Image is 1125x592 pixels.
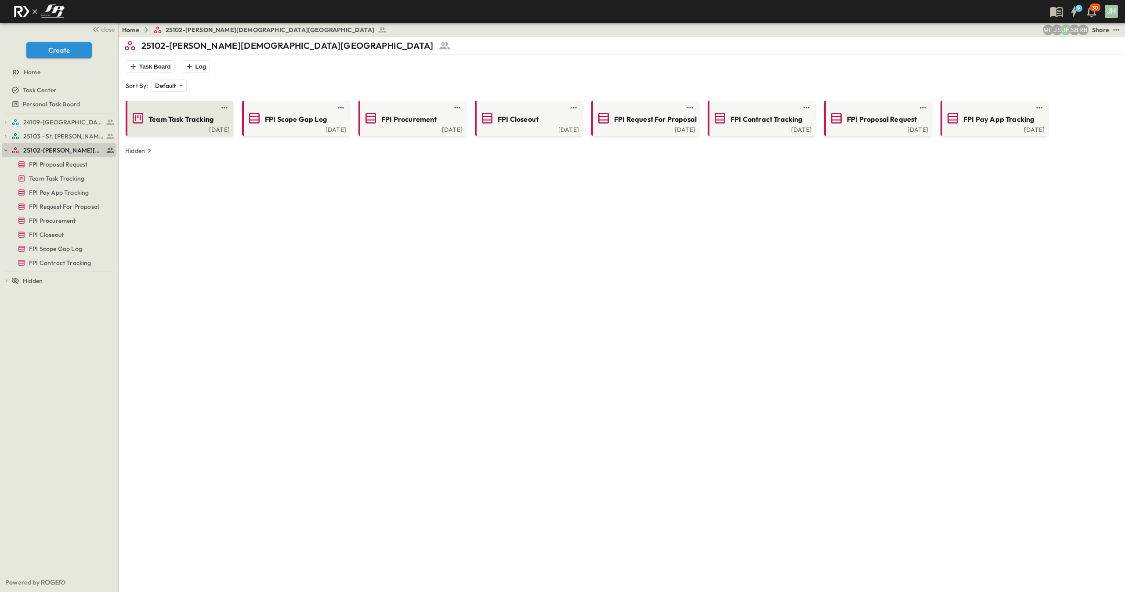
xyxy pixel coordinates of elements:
button: test [568,102,579,113]
a: FPI Procurement [360,111,463,125]
a: 25103 - St. [PERSON_NAME] Phase 2 [11,130,115,142]
button: test [452,102,463,113]
div: Personal Task Boardtest [2,97,116,111]
span: Task Center [23,86,56,94]
div: FPI Proposal Requesttest [2,157,116,171]
button: JH [1104,4,1119,19]
a: Personal Task Board [2,98,115,110]
span: FPI Closeout [29,230,64,239]
span: FPI Request For Proposal [29,202,99,211]
span: FPI Scope Gap Log [265,114,327,124]
div: Default [152,80,186,92]
a: 24109-St. Teresa of Calcutta Parish Hall [11,116,115,128]
span: 25103 - St. [PERSON_NAME] Phase 2 [23,132,104,141]
div: Monica Pruteanu (mpruteanu@fpibuilders.com) [1043,25,1053,35]
span: FPI Contract Tracking [731,114,803,124]
span: FPI Scope Gap Log [29,244,82,253]
a: FPI Contract Tracking [709,111,812,125]
a: [DATE] [593,125,695,132]
a: Home [122,25,139,34]
p: 25102-[PERSON_NAME][DEMOGRAPHIC_DATA][GEOGRAPHIC_DATA] [141,40,433,52]
div: 25102-Christ The Redeemer Anglican Churchtest [2,143,116,157]
span: Personal Task Board [23,100,80,109]
p: Default [155,81,176,90]
a: FPI Closeout [2,229,115,241]
div: Jose Hurtado (jhurtado@fpibuilders.com) [1060,25,1071,35]
a: 25102-[PERSON_NAME][DEMOGRAPHIC_DATA][GEOGRAPHIC_DATA] [153,25,387,34]
div: Jesse Sullivan (jsullivan@fpibuilders.com) [1052,25,1062,35]
span: FPI Pay App Tracking [29,188,89,197]
button: test [801,102,812,113]
div: FPI Pay App Trackingtest [2,185,116,200]
a: FPI Scope Gap Log [2,243,115,255]
a: Team Task Tracking [127,111,230,125]
span: FPI Proposal Request [29,160,87,169]
a: [DATE] [709,125,812,132]
button: test [336,102,346,113]
p: Hidden [125,146,145,155]
span: 25102-Christ The Redeemer Anglican Church [23,146,104,155]
span: FPI Proposal Request [847,114,917,124]
div: FPI Procurementtest [2,214,116,228]
p: 30 [1092,4,1098,11]
span: 24109-St. Teresa of Calcutta Parish Hall [23,118,104,127]
button: Hidden [122,145,157,157]
button: test [918,102,928,113]
span: Team Task Tracking [29,174,84,183]
a: [DATE] [942,125,1045,132]
button: Log [182,60,210,73]
img: c8d7d1ed905e502e8f77bf7063faec64e13b34fdb1f2bdd94b0e311fc34f8000.png [11,2,68,21]
span: FPI Procurement [29,216,76,225]
span: FPI Closeout [498,114,539,124]
div: JH [1105,5,1118,18]
span: Team Task Tracking [148,114,213,124]
div: 25103 - St. [PERSON_NAME] Phase 2test [2,129,116,143]
div: [DATE] [127,125,230,132]
h6: 9 [1077,5,1080,12]
span: Hidden [23,276,43,285]
div: FPI Closeouttest [2,228,116,242]
a: FPI Scope Gap Log [244,111,346,125]
span: close [101,25,115,34]
a: FPI Proposal Request [2,158,115,171]
button: test [685,102,695,113]
div: FPI Request For Proposaltest [2,200,116,214]
a: FPI Contract Tracking [2,257,115,269]
button: test [1111,25,1121,35]
span: FPI Pay App Tracking [963,114,1034,124]
div: [DATE] [244,125,346,132]
a: FPI Closeout [477,111,579,125]
a: [DATE] [360,125,463,132]
a: Home [2,66,115,78]
div: FPI Contract Trackingtest [2,256,116,270]
a: Task Center [2,84,115,96]
a: FPI Procurement [2,214,115,227]
a: FPI Request For Proposal [2,200,115,213]
button: Create [26,42,92,58]
a: [DATE] [826,125,928,132]
div: FPI Scope Gap Logtest [2,242,116,256]
a: 25102-Christ The Redeemer Anglican Church [11,144,115,156]
button: test [219,102,230,113]
button: close [88,23,116,35]
a: Team Task Tracking [2,172,115,185]
a: FPI Pay App Tracking [942,111,1045,125]
div: Share [1092,25,1109,34]
div: 24109-St. Teresa of Calcutta Parish Halltest [2,115,116,129]
p: Sort By: [126,81,148,90]
a: FPI Request For Proposal [593,111,695,125]
span: 25102-[PERSON_NAME][DEMOGRAPHIC_DATA][GEOGRAPHIC_DATA] [166,25,374,34]
span: Home [24,68,40,76]
a: [DATE] [477,125,579,132]
a: FPI Pay App Tracking [2,186,115,199]
span: FPI Procurement [381,114,437,124]
span: FPI Request For Proposal [614,114,697,124]
nav: breadcrumbs [122,25,392,34]
div: Team Task Trackingtest [2,171,116,185]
